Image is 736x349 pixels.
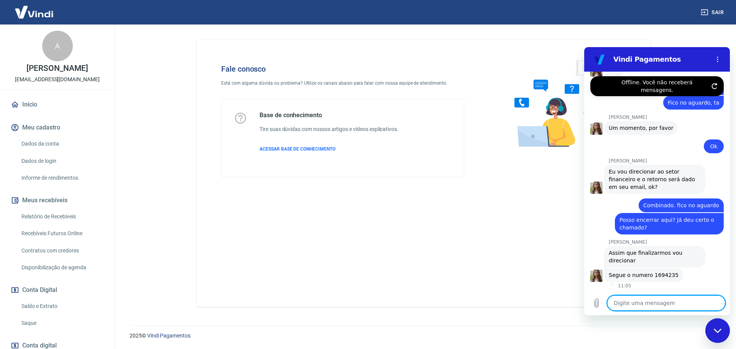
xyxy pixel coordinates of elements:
[9,0,59,24] img: Vindi
[18,315,105,331] a: Saque
[9,96,105,113] a: Início
[260,111,399,119] h5: Base de conhecimento
[147,333,191,339] a: Vindi Pagamentos
[584,47,730,315] iframe: Janela de mensagens
[130,332,718,340] p: 2025 ©
[18,298,105,314] a: Saldo e Extrato
[18,226,105,241] a: Recebíveis Futuros Online
[699,5,727,20] button: Sair
[221,64,464,74] h4: Fale conosco
[18,136,105,152] a: Dados da conta
[221,80,464,87] p: Está com alguma dúvida ou problema? Utilize os canais abaixo para falar com nossa equipe de atend...
[18,243,105,259] a: Contratos com credores
[705,318,730,343] iframe: Botão para abrir a janela de mensagens, conversa em andamento
[9,282,105,298] button: Conta Digital
[9,119,105,136] button: Meu cadastro
[260,146,399,152] a: ACESSAR BASE DE CONHECIMENTO
[18,209,105,224] a: Relatório de Recebíveis
[42,31,73,61] div: A
[260,125,399,133] h6: Tire suas dúvidas com nossos artigos e vídeos explicativos.
[15,75,100,84] p: [EMAIL_ADDRESS][DOMAIN_NAME]
[18,153,105,169] a: Dados de login
[499,52,616,154] img: Fale conosco
[18,260,105,275] a: Disponibilização de agenda
[9,192,105,209] button: Meus recebíveis
[260,146,335,152] span: ACESSAR BASE DE CONHECIMENTO
[18,170,105,186] a: Informe de rendimentos
[26,64,88,72] p: [PERSON_NAME]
